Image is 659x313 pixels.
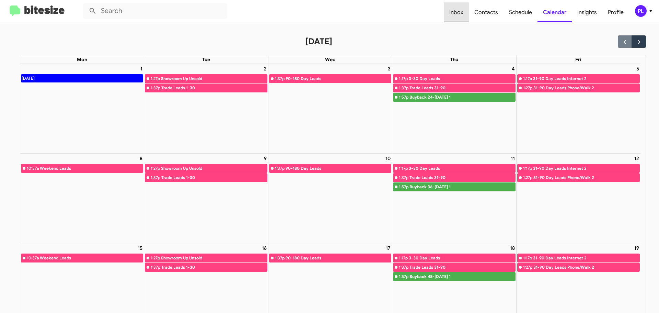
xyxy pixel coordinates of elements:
[263,64,268,74] a: September 2, 2025
[504,2,537,22] a: Schedule
[399,94,408,101] div: 1:57p
[384,243,392,253] a: September 17, 2025
[523,264,532,271] div: 1:27p
[27,165,39,172] div: 10:37a
[386,64,392,74] a: September 3, 2025
[161,165,267,172] div: Showroom Up Unsold
[635,5,647,17] div: PL
[409,75,515,82] div: 3-30 Day Leads
[523,255,532,261] div: 1:17p
[286,165,391,172] div: 90-180 Day Leads
[268,64,392,154] td: September 3, 2025
[144,64,268,154] td: September 2, 2025
[275,165,285,172] div: 1:37p
[399,174,408,181] div: 1:37p
[633,154,640,163] a: September 12, 2025
[399,85,408,91] div: 1:37p
[40,165,143,172] div: Weekend Leads
[444,2,469,22] a: Inbox
[20,64,144,154] td: September 1, 2025
[305,36,332,47] h2: [DATE]
[409,183,515,190] div: Buyback 36-[DATE] 1
[399,75,408,82] div: 1:17p
[602,2,629,22] a: Profile
[27,255,39,261] div: 10:37a
[161,255,267,261] div: Showroom Up Unsold
[399,183,408,190] div: 1:57p
[161,75,267,82] div: Showroom Up Unsold
[20,153,144,243] td: September 8, 2025
[201,55,211,64] a: Tuesday
[76,55,89,64] a: Monday
[523,174,532,181] div: 1:27p
[399,165,408,172] div: 1:17p
[144,153,268,243] td: September 9, 2025
[509,154,516,163] a: September 11, 2025
[21,75,35,82] div: [DATE]
[392,153,516,243] td: September 11, 2025
[151,174,160,181] div: 1:37p
[537,2,572,22] a: Calendar
[516,64,640,154] td: September 5, 2025
[533,255,639,261] div: 31-90 Day Leads Internet 2
[409,264,515,271] div: Trade Leads 31-90
[40,255,143,261] div: Weekend Leads
[261,243,268,253] a: September 16, 2025
[523,75,532,82] div: 1:17p
[409,174,515,181] div: Trade Leads 31-90
[136,243,144,253] a: September 15, 2025
[83,3,227,19] input: Search
[384,154,392,163] a: September 10, 2025
[324,55,337,64] a: Wednesday
[409,94,515,101] div: Buyback 24-[DATE] 1
[399,273,408,280] div: 1:57p
[409,255,515,261] div: 3-30 Day Leads
[286,255,391,261] div: 90-180 Day Leads
[151,255,160,261] div: 1:27p
[409,165,515,172] div: 3-30 Day Leads
[632,35,646,47] button: Next month
[275,75,285,82] div: 1:37p
[161,85,267,91] div: Trade Leads 1-30
[409,85,515,91] div: Trade Leads 31-90
[533,85,639,91] div: 31-90 Day Leads Phone/Walk 2
[510,64,516,74] a: September 4, 2025
[151,75,160,82] div: 1:27p
[409,273,515,280] div: Buyback 48-[DATE] 1
[635,64,640,74] a: September 5, 2025
[509,243,516,253] a: September 18, 2025
[161,264,267,271] div: Trade Leads 1-30
[151,264,160,271] div: 1:37p
[533,174,639,181] div: 31-90 Day Leads Phone/Walk 2
[533,165,639,172] div: 31-90 Day Leads Internet 2
[469,2,504,22] a: Contacts
[263,154,268,163] a: September 9, 2025
[533,264,639,271] div: 31-90 Day Leads Phone/Walk 2
[574,55,583,64] a: Friday
[286,75,391,82] div: 90-180 Day Leads
[523,85,532,91] div: 1:27p
[533,75,639,82] div: 31-90 Day Leads Internet 2
[151,165,160,172] div: 1:27p
[516,153,640,243] td: September 12, 2025
[138,154,144,163] a: September 8, 2025
[449,55,460,64] a: Thursday
[618,35,632,47] button: Previous month
[139,64,144,74] a: September 1, 2025
[399,264,408,271] div: 1:37p
[523,165,532,172] div: 1:17p
[629,5,651,17] button: PL
[268,153,392,243] td: September 10, 2025
[161,174,267,181] div: Trade Leads 1-30
[151,85,160,91] div: 1:37p
[275,255,285,261] div: 1:37p
[572,2,602,22] a: Insights
[399,255,408,261] div: 1:17p
[392,64,516,154] td: September 4, 2025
